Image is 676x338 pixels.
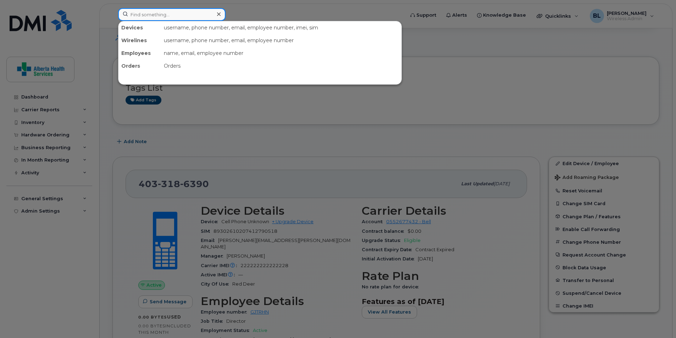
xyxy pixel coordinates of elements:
div: Orders [161,60,401,72]
div: username, phone number, email, employee number, imei, sim [161,21,401,34]
input: Find something... [118,8,226,21]
div: Employees [118,47,161,60]
div: Orders [118,60,161,72]
div: Wirelines [118,34,161,47]
div: Devices [118,21,161,34]
div: name, email, employee number [161,47,401,60]
div: username, phone number, email, employee number [161,34,401,47]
